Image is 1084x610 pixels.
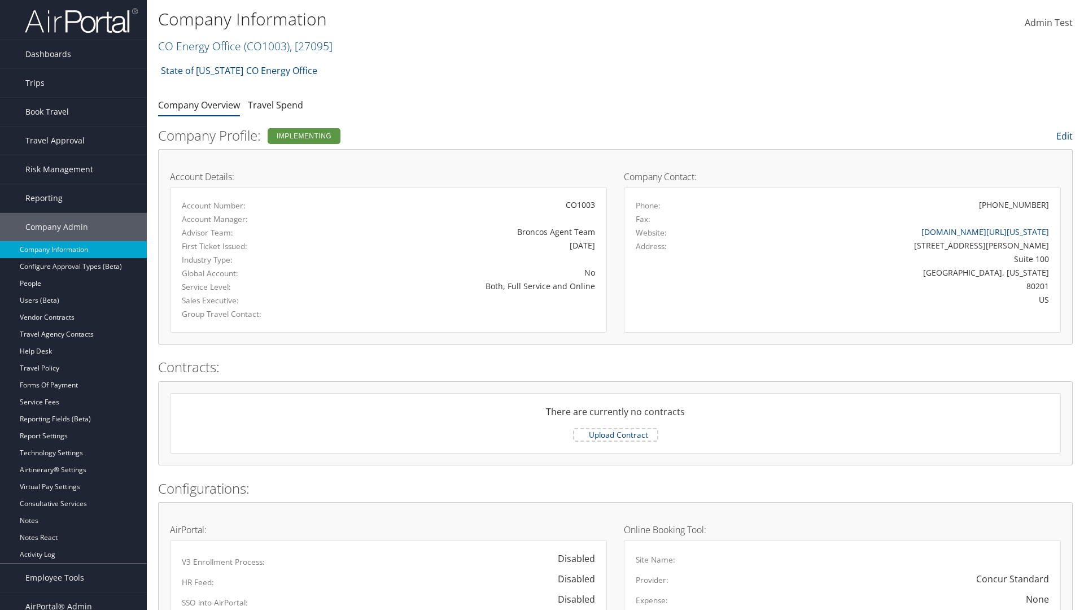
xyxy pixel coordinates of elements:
h2: Configurations: [158,479,1073,498]
div: Disabled [547,552,595,565]
label: Global Account: [182,268,308,279]
div: [STREET_ADDRESS][PERSON_NAME] [744,239,1050,251]
label: Account Manager: [182,213,308,225]
label: Website: [636,227,667,238]
a: Travel Spend [248,99,303,111]
h1: Company Information [158,7,768,31]
a: CO Energy Office [158,38,333,54]
span: ( CO1003 ) [244,38,290,54]
label: First Ticket Issued: [182,241,308,252]
span: Company Admin [25,213,88,241]
div: [PHONE_NUMBER] [979,199,1049,211]
span: Admin Test [1025,16,1073,29]
label: Advisor Team: [182,227,308,238]
div: Broncos Agent Team [325,226,595,238]
label: SSO into AirPortal: [182,597,248,608]
label: Sales Executive: [182,295,308,306]
a: CO Energy Office [246,59,317,82]
div: Implementing [268,128,340,144]
a: Company Overview [158,99,240,111]
div: There are currently no contracts [171,405,1060,428]
a: Admin Test [1025,6,1073,41]
h4: AirPortal: [170,525,607,534]
label: Service Level: [182,281,308,293]
a: Edit [1056,130,1073,142]
label: Expense: [636,595,668,606]
div: Both, Full Service and Online [325,280,595,292]
div: Suite 100 [744,253,1050,265]
a: [DOMAIN_NAME][URL][US_STATE] [921,226,1049,237]
h2: Company Profile: [158,126,762,145]
div: No [325,267,595,278]
label: Phone: [636,200,661,211]
span: Trips [25,69,45,97]
div: Disabled [547,572,595,586]
label: Address: [636,241,667,252]
label: Upload Contract [574,429,657,441]
span: Employee Tools [25,564,84,592]
div: None [1026,592,1049,606]
span: Risk Management [25,155,93,184]
img: airportal-logo.png [25,7,138,34]
div: [GEOGRAPHIC_DATA], [US_STATE] [744,267,1050,278]
label: Provider: [636,574,668,586]
label: Industry Type: [182,254,308,265]
h4: Account Details: [170,172,607,181]
div: Disabled [547,592,595,606]
label: Fax: [636,213,650,225]
div: US [744,294,1050,306]
a: State of [US_STATE] [161,59,243,82]
label: V3 Enrollment Process: [182,556,265,568]
span: Reporting [25,184,63,212]
label: HR Feed: [182,577,214,588]
span: Travel Approval [25,127,85,155]
label: Group Travel Contact: [182,308,308,320]
h4: Company Contact: [624,172,1061,181]
h2: Contracts: [158,358,1073,377]
span: , [ 27095 ] [290,38,333,54]
div: [DATE] [325,239,595,251]
h4: Online Booking Tool: [624,525,1061,534]
label: Site Name: [636,554,675,565]
div: CO1003 [325,199,595,211]
span: Dashboards [25,40,71,68]
span: Book Travel [25,98,69,126]
label: Account Number: [182,200,308,211]
div: Concur Standard [976,572,1049,586]
div: 80201 [744,280,1050,292]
